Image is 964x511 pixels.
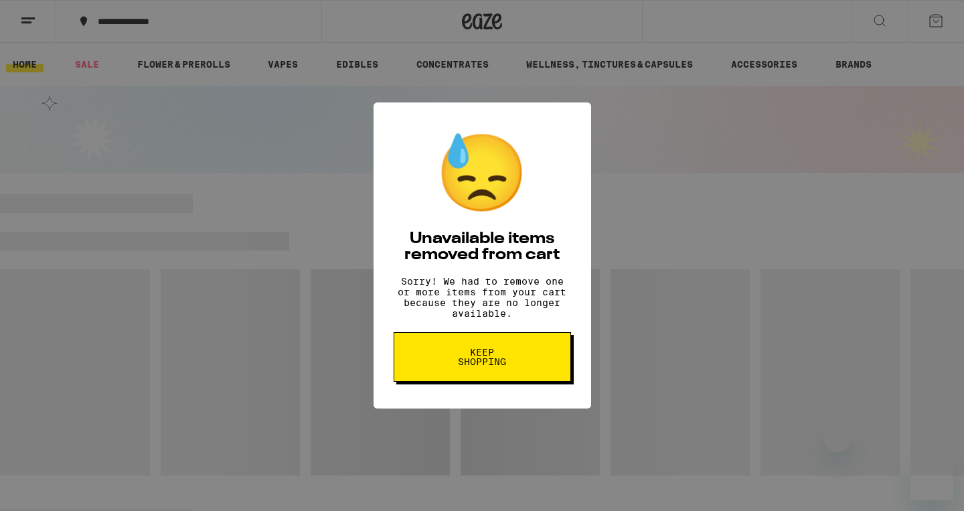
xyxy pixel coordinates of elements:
span: Keep Shopping [448,348,517,366]
div: 😓 [435,129,529,218]
p: Sorry! We had to remove one or more items from your cart because they are no longer available. [394,276,571,319]
iframe: Button to launch messaging window [910,457,953,500]
button: Keep Shopping [394,332,571,382]
h2: Unavailable items removed from cart [394,231,571,263]
iframe: Close message [824,425,851,452]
